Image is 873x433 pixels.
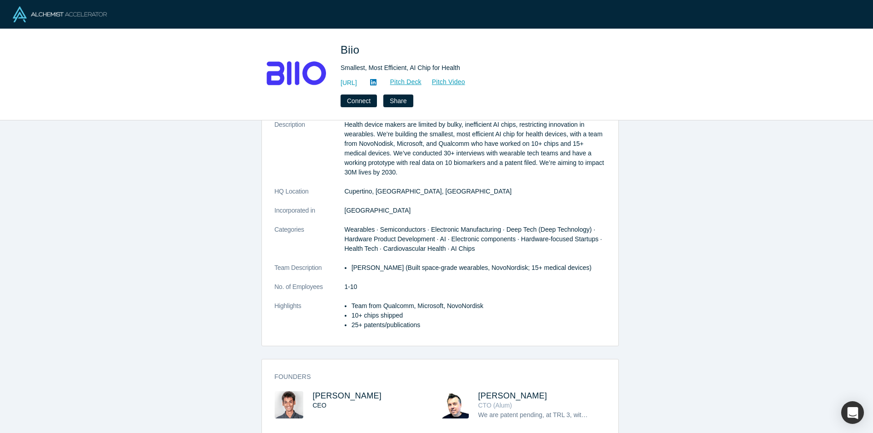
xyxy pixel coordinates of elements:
[341,44,363,56] span: Biio
[345,282,606,292] dd: 1-10
[264,42,328,105] img: Biio's Logo
[345,187,606,196] dd: Cupertino, [GEOGRAPHIC_DATA], [GEOGRAPHIC_DATA]
[351,263,606,273] li: [PERSON_NAME] (Built space-grade wearables, NovoNordisk; 15+ medical devices)
[313,402,326,409] span: CEO
[440,391,469,418] img: David Novotny's Profile Image
[275,282,345,301] dt: No. of Employees
[345,206,606,215] dd: [GEOGRAPHIC_DATA]
[275,120,345,187] dt: Description
[478,402,512,409] span: CTO (Alum)
[275,391,303,418] img: Satyam Goel's Profile Image
[341,95,377,107] button: Connect
[275,263,345,282] dt: Team Description
[275,372,593,382] h3: Founders
[345,226,602,252] span: Wearables · Semiconductors · Electronic Manufacturing · Deep Tech (Deep Technology) · Hardware Pr...
[341,63,595,73] div: Smallest, Most Efficient, AI Chip for Health
[275,187,345,206] dt: HQ Location
[380,77,422,87] a: Pitch Deck
[383,95,413,107] button: Share
[351,311,606,320] p: 10+ chips shipped
[275,206,345,225] dt: Incorporated in
[275,301,345,339] dt: Highlights
[478,391,547,400] a: [PERSON_NAME]
[345,120,606,177] p: Health device makers are limited by bulky, inefficient AI chips, restricting innovation in wearab...
[275,225,345,263] dt: Categories
[351,320,606,330] p: 25+ patents/publications
[341,78,357,88] a: [URL]
[13,6,107,22] img: Alchemist Logo
[313,391,382,400] a: [PERSON_NAME]
[351,301,606,311] p: Team from Qualcomm, Microsoft, NovoNordisk
[422,77,466,87] a: Pitch Video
